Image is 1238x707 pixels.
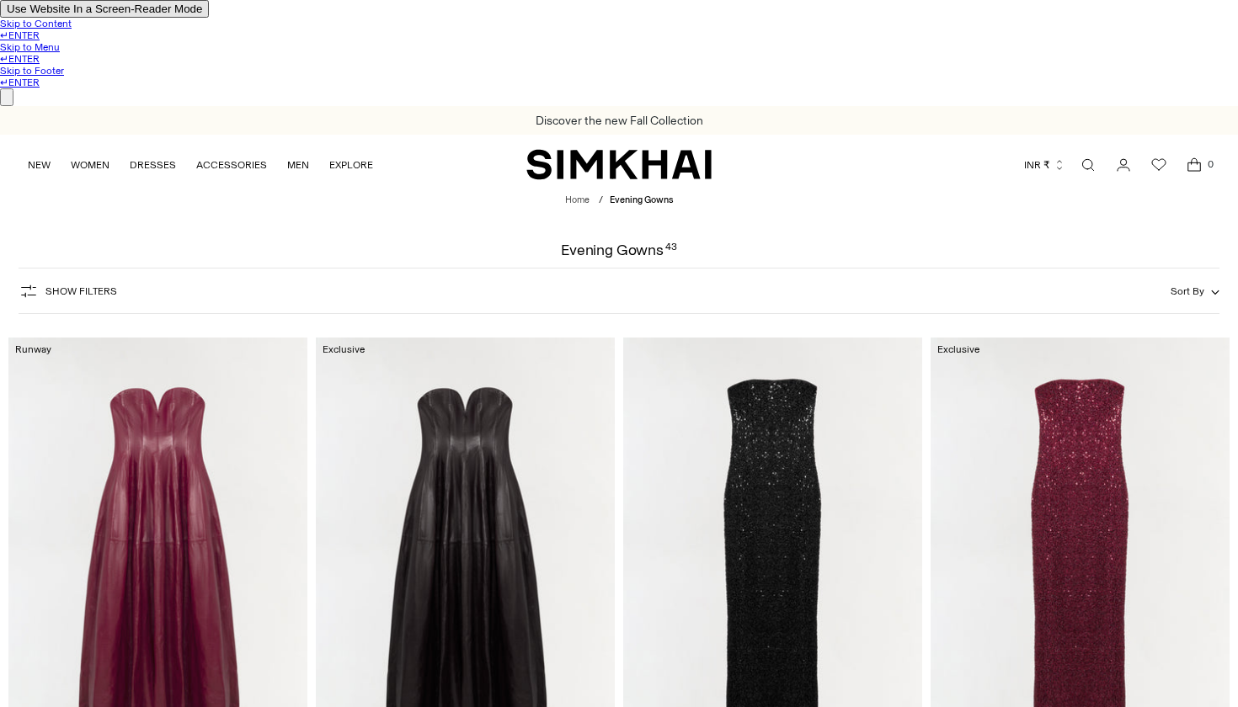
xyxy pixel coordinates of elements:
div: 43 [665,242,677,258]
button: INR ₹ [1024,146,1065,183]
button: Sort By [1171,282,1219,300]
a: Go to the account page [1107,148,1140,182]
a: Discover the new Fall Collection [536,114,703,128]
a: EXPLORE [329,146,373,183]
nav: breadcrumbs [565,194,673,205]
a: NEW [28,146,51,183]
button: Show Filters [19,278,117,305]
a: Open search modal [1071,148,1105,182]
span: Evening Gowns [610,194,673,205]
a: Home [565,194,590,205]
span: Sort By [1171,285,1204,297]
a: Wishlist [1142,148,1176,182]
span: 0 [1203,157,1218,172]
a: SIMKHAI [526,148,712,181]
a: WOMEN [71,146,109,183]
a: Open cart modal [1177,148,1211,182]
a: ACCESSORIES [196,146,267,183]
span: Show Filters [45,285,117,297]
h1: Evening Gowns [561,242,677,258]
a: MEN [287,146,309,183]
a: DRESSES [130,146,176,183]
div: / [599,194,603,205]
